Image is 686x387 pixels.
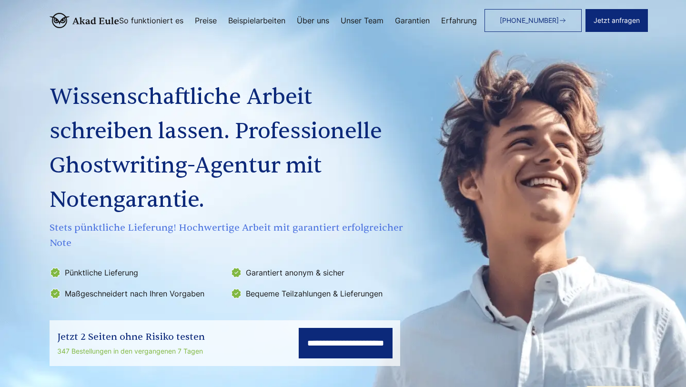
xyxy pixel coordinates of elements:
a: Beispielarbeiten [228,17,285,24]
a: Über uns [297,17,329,24]
h1: Wissenschaftliche Arbeit schreiben lassen. Professionelle Ghostwriting-Agentur mit Notengarantie. [50,80,408,217]
span: [PHONE_NUMBER] [500,17,559,24]
li: Garantiert anonym & sicher [231,265,406,280]
div: 347 Bestellungen in den vergangenen 7 Tagen [57,346,205,357]
a: Unser Team [341,17,383,24]
div: Jetzt 2 Seiten ohne Risiko testen [57,329,205,345]
a: Erfahrung [441,17,477,24]
img: logo [50,13,119,28]
button: Jetzt anfragen [585,9,648,32]
li: Bequeme Teilzahlungen & Lieferungen [231,286,406,301]
a: Preise [195,17,217,24]
li: Maßgeschneidert nach Ihren Vorgaben [50,286,225,301]
a: So funktioniert es [119,17,183,24]
a: Garantien [395,17,430,24]
li: Pünktliche Lieferung [50,265,225,280]
span: Stets pünktliche Lieferung! Hochwertige Arbeit mit garantiert erfolgreicher Note [50,220,408,251]
a: [PHONE_NUMBER] [484,9,582,32]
